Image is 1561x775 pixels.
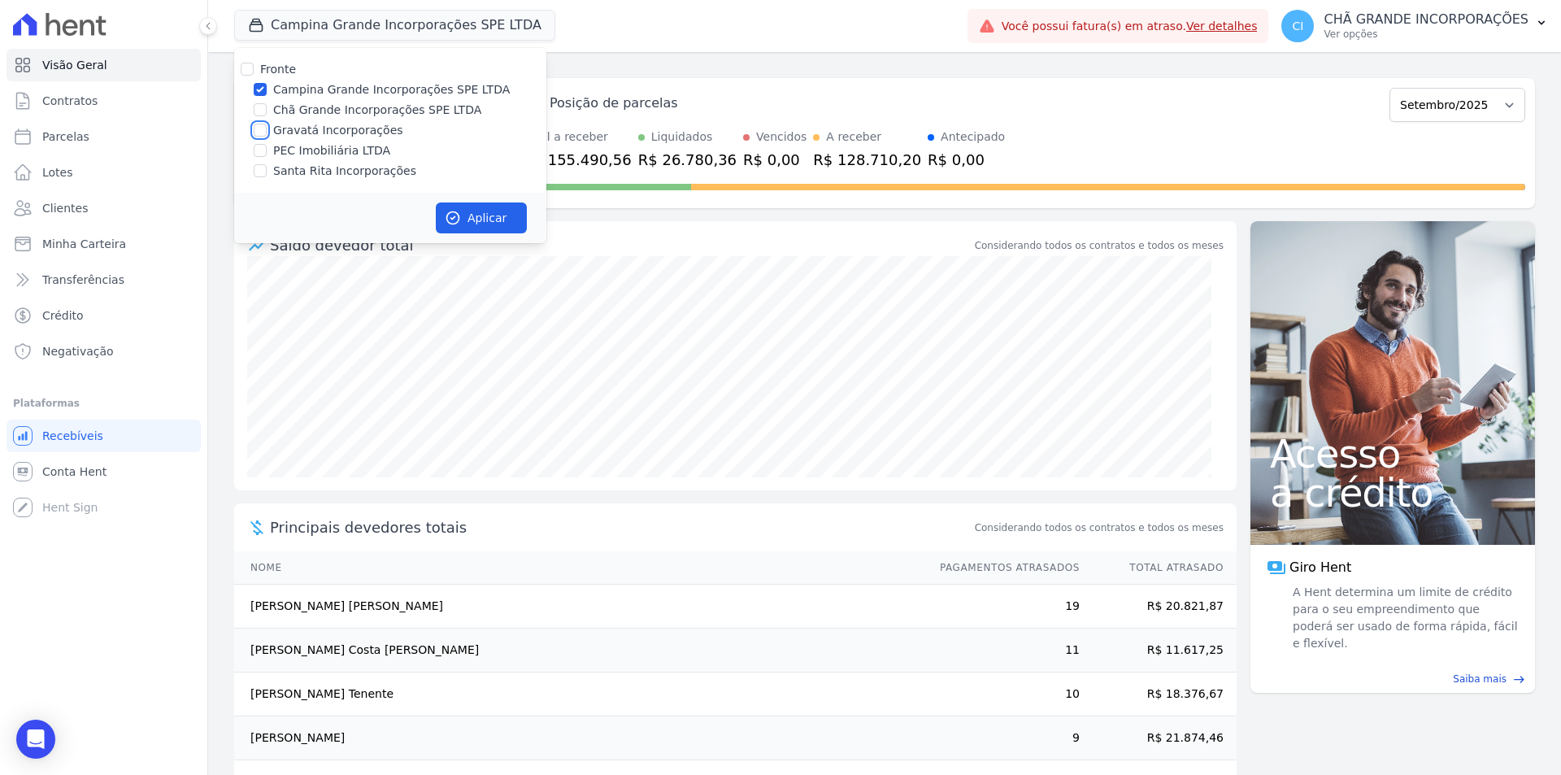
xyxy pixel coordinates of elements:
[234,551,924,585] th: Nome
[1268,3,1561,49] button: CI CHÃ GRANDE INCORPORAÇÕES Ver opções
[1453,672,1507,686] span: Saiba mais
[42,93,98,109] span: Contratos
[924,551,1081,585] th: Pagamentos Atrasados
[924,585,1081,629] td: 19
[436,202,527,233] button: Aplicar
[1081,585,1237,629] td: R$ 20.821,87
[550,94,678,113] div: Posição de parcelas
[273,81,510,98] label: Campina Grande Incorporações SPE LTDA
[7,49,201,81] a: Visão Geral
[1081,673,1237,716] td: R$ 18.376,67
[1293,20,1304,32] span: CI
[42,428,103,444] span: Recebíveis
[273,102,481,119] label: Chã Grande Incorporações SPE LTDA
[1186,20,1258,33] a: Ver detalhes
[975,238,1224,253] div: Considerando todos os contratos e todos os meses
[16,720,55,759] div: Open Intercom Messenger
[234,629,924,673] td: [PERSON_NAME] Costa [PERSON_NAME]
[7,192,201,224] a: Clientes
[826,128,881,146] div: A receber
[638,149,737,171] div: R$ 26.780,36
[1270,434,1515,473] span: Acesso
[924,673,1081,716] td: 10
[42,272,124,288] span: Transferências
[1324,28,1528,41] p: Ver opções
[1260,672,1525,686] a: Saiba mais east
[273,163,416,180] label: Santa Rita Incorporações
[7,299,201,332] a: Crédito
[975,520,1224,535] span: Considerando todos os contratos e todos os meses
[42,200,88,216] span: Clientes
[1002,18,1258,35] span: Você possui fatura(s) em atraso.
[42,57,107,73] span: Visão Geral
[42,164,73,181] span: Lotes
[7,85,201,117] a: Contratos
[1081,716,1237,760] td: R$ 21.874,46
[270,234,972,256] div: Saldo devedor total
[234,673,924,716] td: [PERSON_NAME] Tenente
[234,716,924,760] td: [PERSON_NAME]
[273,142,390,159] label: PEC Imobiliária LTDA
[1289,584,1519,652] span: A Hent determina um limite de crédito para o seu empreendimento que poderá ser usado de forma ráp...
[941,128,1005,146] div: Antecipado
[524,128,632,146] div: Total a receber
[928,149,1005,171] div: R$ 0,00
[524,149,632,171] div: R$ 155.490,56
[7,120,201,153] a: Parcelas
[1270,473,1515,512] span: a crédito
[7,156,201,189] a: Lotes
[42,307,84,324] span: Crédito
[743,149,807,171] div: R$ 0,00
[813,149,921,171] div: R$ 128.710,20
[270,516,972,538] span: Principais devedores totais
[1081,551,1237,585] th: Total Atrasado
[273,122,403,139] label: Gravatá Incorporações
[1289,558,1351,577] span: Giro Hent
[42,464,107,480] span: Conta Hent
[924,629,1081,673] td: 11
[1324,11,1528,28] p: CHÃ GRANDE INCORPORAÇÕES
[651,128,713,146] div: Liquidados
[924,716,1081,760] td: 9
[42,128,89,145] span: Parcelas
[13,394,194,413] div: Plataformas
[756,128,807,146] div: Vencidos
[7,228,201,260] a: Minha Carteira
[1081,629,1237,673] td: R$ 11.617,25
[234,10,555,41] button: Campina Grande Incorporações SPE LTDA
[42,236,126,252] span: Minha Carteira
[7,420,201,452] a: Recebíveis
[42,343,114,359] span: Negativação
[260,63,296,76] label: Fronte
[7,455,201,488] a: Conta Hent
[7,335,201,368] a: Negativação
[7,263,201,296] a: Transferências
[1513,673,1525,686] span: east
[234,585,924,629] td: [PERSON_NAME] [PERSON_NAME]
